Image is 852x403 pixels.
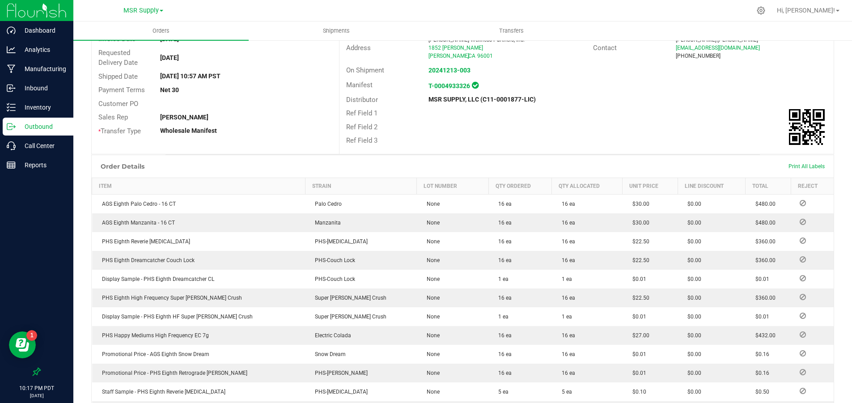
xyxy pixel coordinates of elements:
[796,369,810,375] span: Reject Inventory
[98,113,128,121] span: Sales Rep
[487,27,536,35] span: Transfers
[796,332,810,337] span: Reject Inventory
[97,351,209,357] span: Promotional Price - AGS Eighth Snow Dream
[789,109,825,145] img: Scan me!
[160,114,208,121] strong: [PERSON_NAME]
[16,44,69,55] p: Analytics
[683,201,701,207] span: $0.00
[26,330,37,341] iframe: Resource center unread badge
[751,201,776,207] span: $480.00
[7,84,16,93] inline-svg: Inbound
[552,178,623,194] th: Qty Allocated
[346,66,384,74] span: On Shipment
[494,276,509,282] span: 1 ea
[494,220,512,226] span: 16 ea
[468,53,475,59] span: CA
[796,388,810,394] span: Reject Inventory
[628,276,646,282] span: $0.01
[628,370,646,376] span: $0.01
[98,100,138,108] span: Customer PO
[683,351,701,357] span: $0.00
[628,314,646,320] span: $0.01
[160,127,217,134] strong: Wholesale Manifest
[417,178,489,194] th: Lot Number
[628,257,649,263] span: $22.50
[494,201,512,207] span: 16 ea
[488,178,551,194] th: Qty Ordered
[310,370,368,376] span: PHS-[PERSON_NAME]
[751,314,769,320] span: $0.01
[557,351,575,357] span: 16 ea
[683,238,701,245] span: $0.00
[683,257,701,263] span: $0.00
[746,178,791,194] th: Total
[123,7,159,14] span: MSR Supply
[7,45,16,54] inline-svg: Analytics
[310,238,368,245] span: PHS-[MEDICAL_DATA]
[788,163,825,170] span: Print All Labels
[97,314,253,320] span: Display Sample - PHS Eighth HF Super [PERSON_NAME] Crush
[494,351,512,357] span: 16 ea
[494,238,512,245] span: 16 ea
[494,257,512,263] span: 16 ea
[751,276,769,282] span: $0.01
[796,219,810,225] span: Reject Inventory
[16,83,69,93] p: Inbound
[97,295,242,301] span: PHS Eighth High Frequency Super [PERSON_NAME] Crush
[755,6,767,15] div: Manage settings
[7,161,16,170] inline-svg: Reports
[310,201,342,207] span: Palo Cedro
[346,123,377,131] span: Ref Field 2
[310,314,386,320] span: Super [PERSON_NAME] Crush
[422,314,440,320] span: None
[422,238,440,245] span: None
[98,127,141,135] span: Transfer Type
[97,370,247,376] span: Promotional Price - PHS Eighth Retrograde [PERSON_NAME]
[4,392,69,399] p: [DATE]
[249,21,424,40] a: Shipments
[557,332,575,339] span: 16 ea
[751,370,769,376] span: $0.16
[628,220,649,226] span: $30.00
[92,178,305,194] th: Item
[97,332,209,339] span: PHS Happy Mediums High Frequency EC 7g
[346,81,373,89] span: Manifest
[494,370,512,376] span: 16 ea
[310,332,351,339] span: Electric Colada
[7,26,16,35] inline-svg: Dashboard
[751,332,776,339] span: $432.00
[7,141,16,150] inline-svg: Call Center
[751,295,776,301] span: $360.00
[73,21,249,40] a: Orders
[422,201,440,207] span: None
[628,295,649,301] span: $22.50
[310,276,355,282] span: PHS-Couch Lock
[628,351,646,357] span: $0.01
[683,370,701,376] span: $0.00
[310,295,386,301] span: Super [PERSON_NAME] Crush
[428,82,470,89] a: T-0004933326
[310,220,341,226] span: Manzanita
[422,332,440,339] span: None
[494,332,512,339] span: 16 ea
[796,294,810,300] span: Reject Inventory
[422,295,440,301] span: None
[16,160,69,170] p: Reports
[751,220,776,226] span: $480.00
[791,178,834,194] th: Reject
[346,109,377,117] span: Ref Field 1
[16,102,69,113] p: Inventory
[796,313,810,318] span: Reject Inventory
[428,53,469,59] span: [PERSON_NAME]
[346,136,377,144] span: Ref Field 3
[796,257,810,262] span: Reject Inventory
[557,257,575,263] span: 16 ea
[494,389,509,395] span: 5 ea
[683,295,701,301] span: $0.00
[346,44,371,52] span: Address
[97,238,190,245] span: PHS Eighth Reverie [MEDICAL_DATA]
[97,201,176,207] span: AGS Eighth Palo Cedro - 16 CT
[683,332,701,339] span: $0.00
[789,109,825,145] qrcode: 00007387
